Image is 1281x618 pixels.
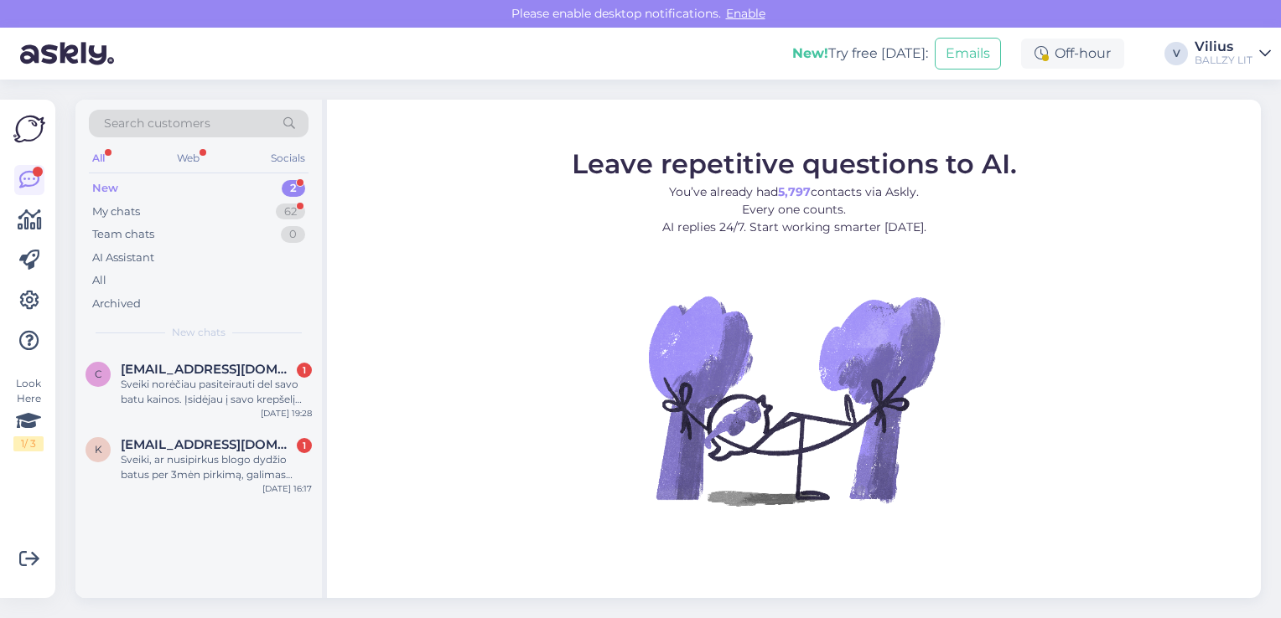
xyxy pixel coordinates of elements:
img: Askly Logo [13,113,45,145]
div: Archived [92,296,141,312]
a: ViliusBALLZY LIT [1195,40,1271,67]
button: Emails [935,38,1001,70]
div: Sveiki, ar nusipirkus blogo dydžio batus per 3mėn pirkimą, galimas dydžio pakeitimas parduotuvėje? [121,452,312,482]
span: kristinalap14@gmail.com [121,437,295,452]
div: Vilius [1195,40,1252,54]
div: 1 [297,438,312,453]
div: BALLZY LIT [1195,54,1252,67]
div: Sveiki norėčiau pasiteirauti del savo batu kainos. Įsidėjau į savo krepšelį vienus batus, pritaik... [121,377,312,407]
div: 0 [281,226,305,243]
div: Look Here [13,376,44,451]
span: Leave repetitive questions to AI. [572,147,1017,179]
b: 5,797 [778,183,811,198]
span: New chats [172,325,226,340]
span: Enable [721,6,770,21]
b: New! [792,45,828,61]
div: Try free [DATE]: [792,44,928,64]
div: 1 [297,363,312,378]
p: You’ve already had contacts via Askly. Every one counts. AI replies 24/7. Start working smarter [... [572,183,1017,235]
div: 1 / 3 [13,436,44,451]
div: Off-hour [1021,39,1124,69]
img: No Chat active [643,249,945,550]
div: 2 [282,180,305,197]
div: AI Assistant [92,250,154,266]
span: c [95,368,102,380]
div: All [92,272,106,289]
div: Socials [267,147,309,169]
div: V [1164,42,1188,65]
div: My chats [92,203,140,220]
div: [DATE] 19:28 [261,407,312,420]
span: chilly.lek@gmail.com [121,362,295,377]
div: All [89,147,108,169]
div: New [92,180,118,197]
div: Web [174,147,203,169]
span: Search customers [104,115,210,132]
span: k [95,443,102,456]
div: [DATE] 16:17 [262,482,312,495]
div: Team chats [92,226,154,243]
div: 62 [276,203,305,220]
